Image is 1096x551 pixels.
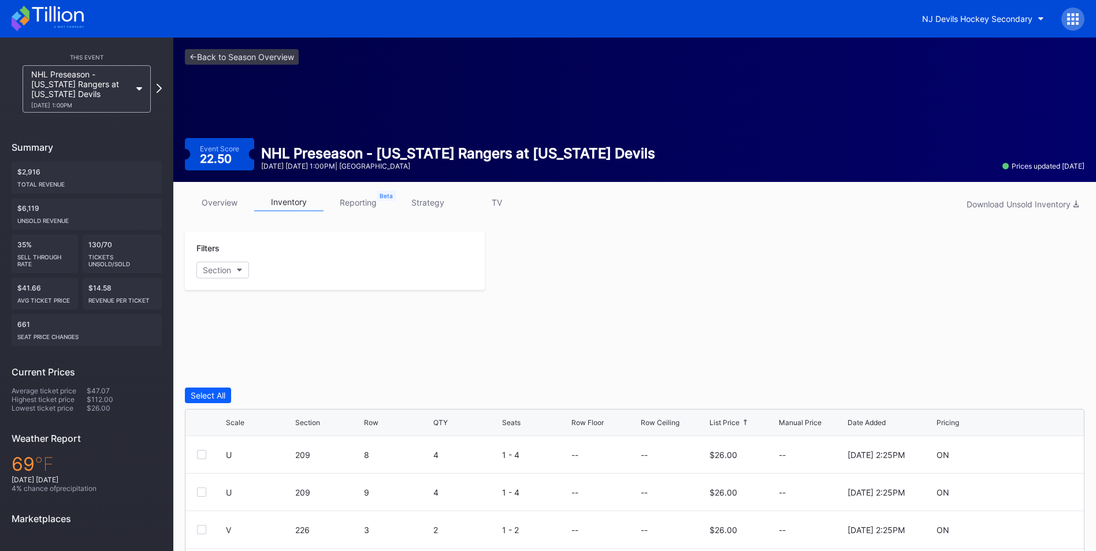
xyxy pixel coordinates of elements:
div: Lowest ticket price [12,404,87,412]
div: Summary [12,142,162,153]
div: $14.58 [83,278,162,310]
div: 226 [295,525,362,535]
div: 3 [364,525,430,535]
div: [DATE] 1:00PM [31,102,131,109]
div: $6,119 [12,198,162,230]
div: Weather Report [12,433,162,444]
div: 2 [433,525,500,535]
div: 1 - 4 [502,450,569,460]
div: Date Added [848,418,886,427]
div: 1 - 4 [502,487,569,497]
div: -- [641,487,648,497]
div: $112.00 [87,395,162,404]
div: $26.00 [709,487,737,497]
div: Current Prices [12,366,162,378]
div: seat price changes [17,329,156,340]
div: Section [295,418,320,427]
div: 9 [364,487,430,497]
div: NHL Preseason - [US_STATE] Rangers at [US_STATE] Devils [31,69,131,109]
div: Row [364,418,378,427]
div: 4 % chance of precipitation [12,484,162,493]
div: List Price [709,418,740,427]
div: This Event [12,54,162,61]
div: -- [571,525,578,535]
div: Marketplaces [12,513,162,524]
div: 209 [295,450,362,460]
div: $41.66 [12,278,78,310]
div: U [226,450,232,460]
a: overview [185,193,254,211]
div: 661 [12,314,162,346]
div: [DATE] 2:25PM [848,487,905,497]
div: Prices updated [DATE] [1002,162,1084,170]
div: Filters [196,243,473,253]
button: Select All [185,388,231,403]
div: Total Revenue [17,176,156,188]
div: $47.07 [87,386,162,395]
div: U [226,487,232,497]
div: Unsold Revenue [17,213,156,224]
div: Seats [502,418,521,427]
div: -- [571,487,578,497]
div: 69 [12,453,162,475]
div: V [226,525,231,535]
div: Tickets Unsold/Sold [88,249,157,267]
div: 22.50 [200,153,235,165]
div: [DATE] 2:25PM [848,450,905,460]
div: 1 - 2 [502,525,569,535]
div: [DATE] [DATE] [12,475,162,484]
div: -- [779,487,845,497]
div: Revenue per ticket [88,292,157,304]
div: -- [641,525,648,535]
div: ON [937,487,949,497]
div: Scale [226,418,244,427]
div: Download Unsold Inventory [967,199,1079,209]
div: 130/70 [83,234,162,273]
div: ON [937,525,949,535]
a: <-Back to Season Overview [185,49,299,65]
div: 4 [433,487,500,497]
div: $26.00 [709,450,737,460]
div: Sell Through Rate [17,249,72,267]
a: reporting [324,193,393,211]
div: Row Ceiling [641,418,679,427]
div: -- [641,450,648,460]
div: $2,916 [12,162,162,193]
div: -- [571,450,578,460]
a: inventory [254,193,324,211]
div: Row Floor [571,418,604,427]
div: Manual Price [779,418,822,427]
div: Select All [191,390,225,400]
div: 8 [364,450,430,460]
span: ℉ [35,453,54,475]
div: Pricing [937,418,959,427]
a: TV [462,193,532,211]
div: $26.00 [709,525,737,535]
div: NJ Devils Hockey Secondary [922,14,1032,24]
button: NJ Devils Hockey Secondary [913,8,1053,29]
div: [DATE] 2:25PM [848,525,905,535]
button: Download Unsold Inventory [961,196,1084,212]
a: strategy [393,193,462,211]
div: -- [779,450,845,460]
div: Event Score [200,144,239,153]
div: 209 [295,487,362,497]
div: -- [779,525,845,535]
div: Section [203,265,231,275]
div: 4 [433,450,500,460]
div: [DATE] [DATE] 1:00PM | [GEOGRAPHIC_DATA] [261,162,655,170]
div: ON [937,450,949,460]
div: Avg ticket price [17,292,72,304]
div: Highest ticket price [12,395,87,404]
div: $26.00 [87,404,162,412]
div: Average ticket price [12,386,87,395]
div: NHL Preseason - [US_STATE] Rangers at [US_STATE] Devils [261,145,655,162]
div: QTY [433,418,448,427]
div: 35% [12,234,78,273]
button: Section [196,262,249,278]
